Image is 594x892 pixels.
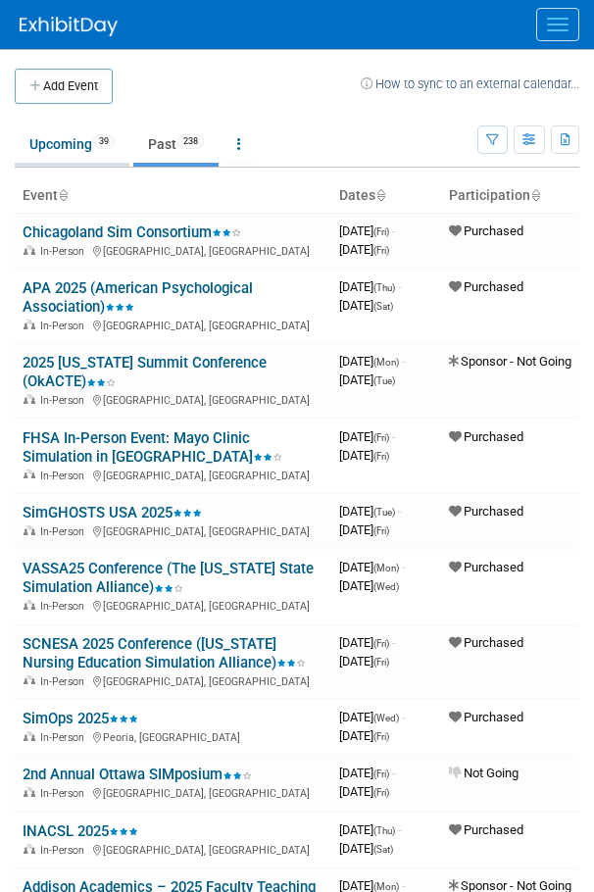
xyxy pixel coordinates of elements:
a: SimGHOSTS USA 2025 [23,504,202,521]
span: [DATE] [339,578,399,593]
div: [GEOGRAPHIC_DATA], [GEOGRAPHIC_DATA] [23,784,323,800]
span: (Fri) [373,768,389,779]
span: (Mon) [373,563,399,573]
span: (Tue) [373,375,395,386]
span: Purchased [449,279,523,294]
span: [DATE] [339,242,389,257]
div: [GEOGRAPHIC_DATA], [GEOGRAPHIC_DATA] [23,467,323,482]
a: How to sync to an external calendar... [361,76,579,91]
a: 2nd Annual Ottawa SIMposium [23,766,252,783]
span: [DATE] [339,298,393,313]
span: (Fri) [373,245,389,256]
span: - [398,279,401,294]
span: - [398,504,401,519]
span: 238 [177,134,204,149]
span: [DATE] [339,728,389,743]
span: [DATE] [339,448,389,463]
span: (Mon) [373,357,399,368]
span: (Mon) [373,881,399,892]
div: Peoria, [GEOGRAPHIC_DATA] [23,728,323,744]
span: - [392,635,395,650]
span: - [402,354,405,369]
span: [DATE] [339,223,395,238]
div: [GEOGRAPHIC_DATA], [GEOGRAPHIC_DATA] [23,317,323,332]
span: (Thu) [373,282,395,293]
span: [DATE] [339,372,395,387]
span: In-Person [40,245,90,258]
img: ExhibitDay [20,17,118,36]
span: In-Person [40,787,90,800]
th: Dates [331,179,441,213]
span: - [392,429,395,444]
span: Purchased [449,560,523,574]
a: Sort by Start Date [375,187,385,203]
span: In-Person [40,320,90,332]
span: (Tue) [373,507,395,518]
a: APA 2025 (American Psychological Association) [23,279,253,316]
span: - [402,710,405,724]
span: [DATE] [339,766,395,780]
span: (Sat) [373,301,393,312]
img: In-Person Event [24,470,35,479]
img: In-Person Event [24,394,35,404]
span: [DATE] [339,560,405,574]
span: (Fri) [373,787,389,798]
div: [GEOGRAPHIC_DATA], [GEOGRAPHIC_DATA] [23,242,323,258]
span: Purchased [449,223,523,238]
a: SCNESA 2025 Conference ([US_STATE] Nursing Education Simulation Alliance) [23,635,306,671]
div: [GEOGRAPHIC_DATA], [GEOGRAPHIC_DATA] [23,522,323,538]
span: (Fri) [373,731,389,742]
button: Menu [536,8,579,41]
span: [DATE] [339,635,395,650]
div: [GEOGRAPHIC_DATA], [GEOGRAPHIC_DATA] [23,597,323,613]
span: Sponsor - Not Going [449,354,571,369]
span: In-Person [40,844,90,857]
th: Event [15,179,331,213]
a: Sort by Event Name [58,187,68,203]
span: [DATE] [339,822,401,837]
span: (Wed) [373,713,399,723]
span: In-Person [40,675,90,688]
a: SimOps 2025 [23,710,138,727]
img: In-Person Event [24,320,35,329]
img: In-Person Event [24,787,35,797]
th: Participation [441,179,579,213]
span: Purchased [449,635,523,650]
span: (Fri) [373,638,389,649]
img: In-Person Event [24,525,35,535]
span: - [402,560,405,574]
button: Add Event [15,69,113,104]
span: [DATE] [339,429,395,444]
span: (Fri) [373,525,389,536]
img: In-Person Event [24,731,35,741]
span: Not Going [449,766,519,780]
span: Purchased [449,429,523,444]
span: (Fri) [373,451,389,462]
div: [GEOGRAPHIC_DATA], [GEOGRAPHIC_DATA] [23,841,323,857]
span: - [392,223,395,238]
a: Upcoming39 [15,125,129,163]
span: 39 [93,134,115,149]
a: Chicagoland Sim Consortium [23,223,241,241]
a: VASSA25 Conference (The [US_STATE] State Simulation Alliance) [23,560,314,596]
span: (Fri) [373,432,389,443]
span: (Wed) [373,581,399,592]
a: 2025 [US_STATE] Summit Conference (OkACTE) [23,354,267,390]
a: Sort by Participation Type [530,187,540,203]
span: [DATE] [339,279,401,294]
img: In-Person Event [24,675,35,685]
span: [DATE] [339,654,389,669]
div: [GEOGRAPHIC_DATA], [GEOGRAPHIC_DATA] [23,672,323,688]
span: [DATE] [339,710,405,724]
span: In-Person [40,731,90,744]
span: In-Person [40,394,90,407]
span: - [392,766,395,780]
span: Purchased [449,710,523,724]
span: In-Person [40,470,90,482]
span: In-Person [40,600,90,613]
span: Purchased [449,504,523,519]
img: In-Person Event [24,245,35,255]
span: (Sat) [373,844,393,855]
img: In-Person Event [24,600,35,610]
span: [DATE] [339,354,405,369]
